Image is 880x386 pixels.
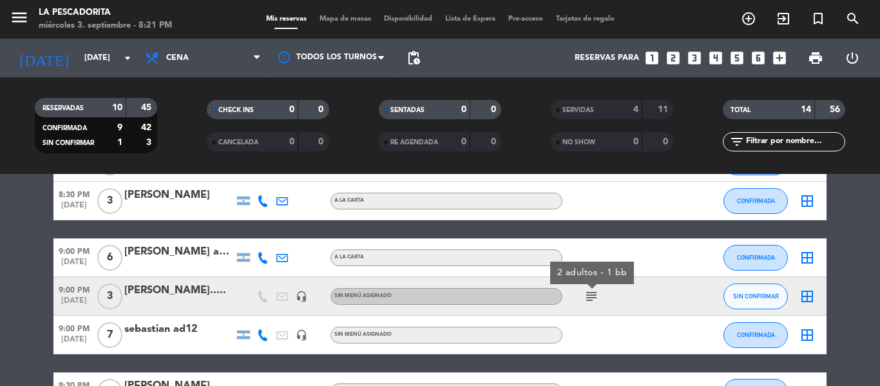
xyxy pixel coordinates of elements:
[334,198,364,203] span: A LA CARTA
[461,105,466,114] strong: 0
[43,105,84,111] span: RESERVADAS
[733,293,779,300] span: SIN CONFIRMAR
[10,8,29,27] i: menu
[845,11,861,26] i: search
[313,15,378,23] span: Mapa de mesas
[334,255,364,260] span: A LA CARTA
[112,103,122,112] strong: 10
[289,137,294,146] strong: 0
[296,329,307,341] i: headset_mic
[146,138,154,147] strong: 3
[53,335,95,350] span: [DATE]
[53,243,95,258] span: 9:00 PM
[390,139,438,146] span: RE AGENDADA
[731,107,751,113] span: TOTAL
[97,284,122,309] span: 3
[686,50,703,66] i: looks_3
[334,293,392,298] span: Sin menú asignado
[845,50,860,66] i: power_settings_new
[799,193,815,209] i: border_all
[117,123,122,132] strong: 9
[166,53,189,63] span: Cena
[723,188,788,214] button: CONFIRMADA
[745,135,845,149] input: Filtrar por nombre...
[43,140,94,146] span: SIN CONFIRMAR
[729,50,745,66] i: looks_5
[723,284,788,309] button: SIN CONFIRMAR
[575,53,639,63] span: Reservas para
[799,289,815,304] i: border_all
[124,282,234,299] div: [PERSON_NAME].....
[39,6,172,19] div: La Pescadorita
[799,250,815,265] i: border_all
[808,50,823,66] span: print
[707,50,724,66] i: looks_4
[491,105,499,114] strong: 0
[439,15,502,23] span: Lista de Espera
[260,15,313,23] span: Mis reservas
[776,11,791,26] i: exit_to_app
[390,107,425,113] span: SENTADAS
[97,245,122,271] span: 6
[663,137,671,146] strong: 0
[737,331,775,338] span: CONFIRMADA
[53,282,95,296] span: 9:00 PM
[97,322,122,348] span: 7
[141,103,154,112] strong: 45
[658,105,671,114] strong: 11
[318,137,326,146] strong: 0
[53,186,95,201] span: 8:30 PM
[218,139,258,146] span: CANCELADA
[723,245,788,271] button: CONFIRMADA
[729,134,745,150] i: filter_list
[406,50,421,66] span: pending_actions
[665,50,682,66] i: looks_two
[633,105,638,114] strong: 4
[737,197,775,204] span: CONFIRMADA
[562,139,595,146] span: NO SHOW
[120,50,135,66] i: arrow_drop_down
[39,19,172,32] div: miércoles 3. septiembre - 8:21 PM
[562,107,594,113] span: SERVIDAS
[502,15,550,23] span: Pre-acceso
[810,11,826,26] i: turned_in_not
[550,15,621,23] span: Tarjetas de regalo
[10,8,29,32] button: menu
[771,50,788,66] i: add_box
[799,327,815,343] i: border_all
[124,321,234,338] div: sebastian ad12
[741,11,756,26] i: add_circle_outline
[296,291,307,302] i: headset_mic
[117,138,122,147] strong: 1
[750,50,767,66] i: looks_6
[378,15,439,23] span: Disponibilidad
[461,137,466,146] strong: 0
[830,105,843,114] strong: 56
[218,107,254,113] span: CHECK INS
[124,187,234,204] div: [PERSON_NAME]
[633,137,638,146] strong: 0
[584,289,599,304] i: subject
[289,105,294,114] strong: 0
[834,39,870,77] div: LOG OUT
[53,320,95,335] span: 9:00 PM
[43,125,87,131] span: CONFIRMADA
[644,50,660,66] i: looks_one
[801,105,811,114] strong: 14
[334,332,392,337] span: Sin menú asignado
[53,201,95,216] span: [DATE]
[124,244,234,260] div: [PERSON_NAME] ad15
[141,123,154,132] strong: 42
[557,266,627,280] div: 2 adultos - 1 bb
[723,322,788,348] button: CONFIRMADA
[737,254,775,261] span: CONFIRMADA
[53,258,95,273] span: [DATE]
[318,105,326,114] strong: 0
[97,188,122,214] span: 3
[10,44,78,72] i: [DATE]
[53,296,95,311] span: [DATE]
[491,137,499,146] strong: 0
